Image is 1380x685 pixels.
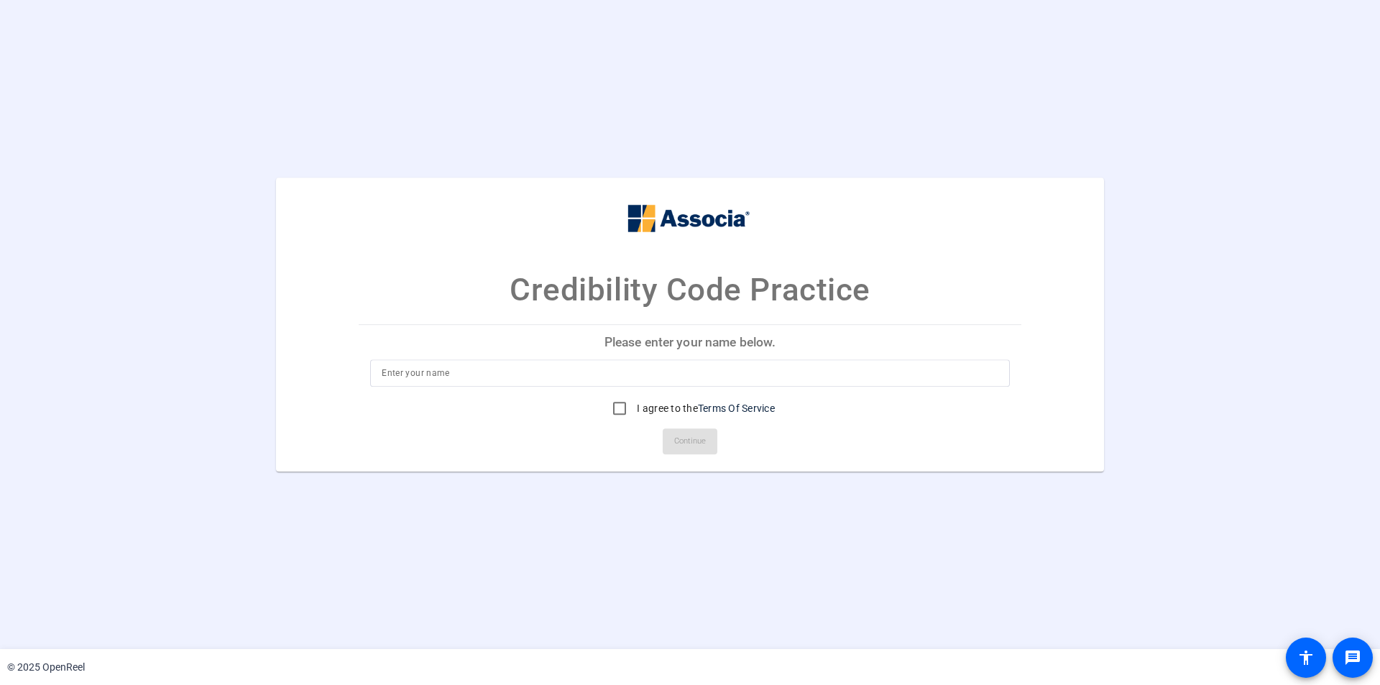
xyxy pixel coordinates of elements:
[634,401,775,415] label: I agree to the
[382,364,998,382] input: Enter your name
[510,266,870,313] p: Credibility Code Practice
[359,325,1021,359] p: Please enter your name below.
[618,192,762,244] img: company-logo
[1297,649,1315,666] mat-icon: accessibility
[7,660,85,675] div: © 2025 OpenReel
[698,403,775,414] a: Terms Of Service
[1344,649,1361,666] mat-icon: message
